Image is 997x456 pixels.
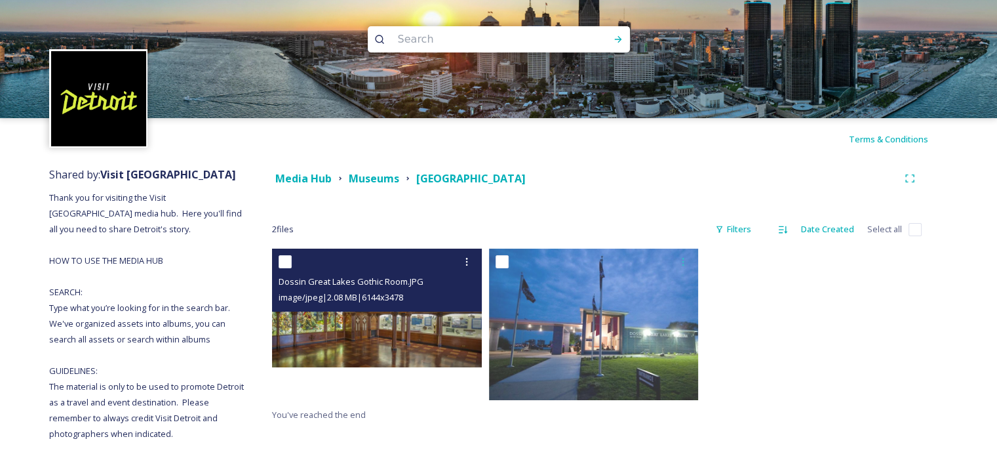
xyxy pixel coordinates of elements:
[275,171,332,186] strong: Media Hub
[709,217,758,242] div: Filters
[51,51,146,146] img: VISIT%20DETROIT%20LOGO%20-%20BLACK%20BACKGROUND.png
[272,223,294,236] span: 2 file s
[49,167,236,182] span: Shared by:
[489,249,699,400] img: Dossin Great Lakes Museum Exterior.jpg
[279,291,403,303] span: image/jpeg | 2.08 MB | 6144 x 3478
[100,167,236,182] strong: Visit [GEOGRAPHIC_DATA]
[794,217,861,242] div: Date Created
[849,133,928,145] span: Terms & Conditions
[867,223,902,236] span: Select all
[391,25,571,54] input: Search
[272,409,366,421] span: You've reached the end
[849,131,948,147] a: Terms & Conditions
[279,276,423,287] span: Dossin Great Lakes Gothic Room.JPG
[349,171,399,186] strong: Museums
[416,171,526,186] strong: [GEOGRAPHIC_DATA]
